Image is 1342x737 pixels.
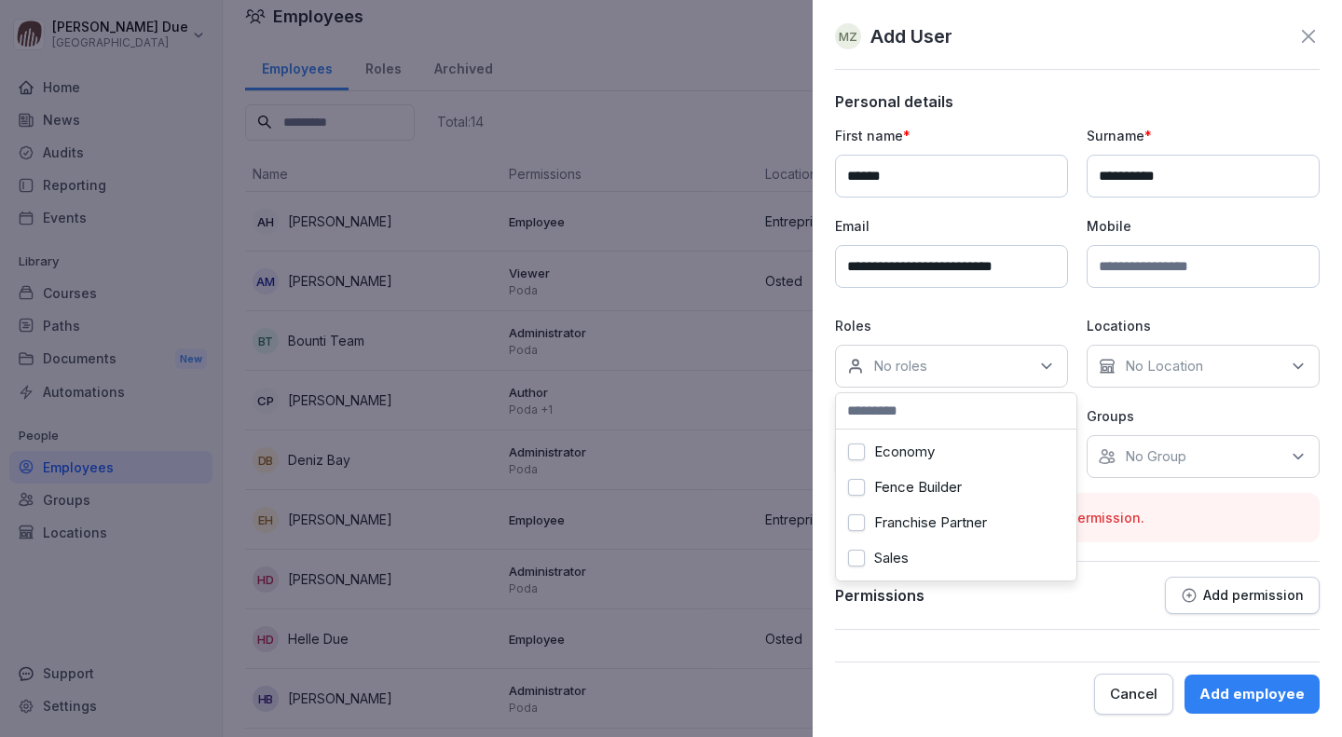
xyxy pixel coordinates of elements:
[874,444,935,460] label: Economy
[873,357,927,375] p: No roles
[1087,406,1320,426] p: Groups
[874,514,987,531] label: Franchise Partner
[835,126,1068,145] p: First name
[1087,216,1320,236] p: Mobile
[835,23,861,49] div: MZ
[1185,675,1320,714] button: Add employee
[1125,357,1203,375] p: No Location
[1110,684,1157,704] div: Cancel
[1165,577,1320,614] button: Add permission
[874,479,962,496] label: Fence Builder
[1203,588,1304,603] p: Add permission
[870,22,952,50] p: Add User
[835,92,1320,111] p: Personal details
[1087,126,1320,145] p: Surname
[835,586,924,605] p: Permissions
[1087,316,1320,335] p: Locations
[874,550,909,566] label: Sales
[850,508,1305,527] p: Please select a location or add a permission.
[1199,684,1305,704] div: Add employee
[1125,447,1186,466] p: No Group
[835,216,1068,236] p: Email
[835,316,1068,335] p: Roles
[1094,674,1173,715] button: Cancel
